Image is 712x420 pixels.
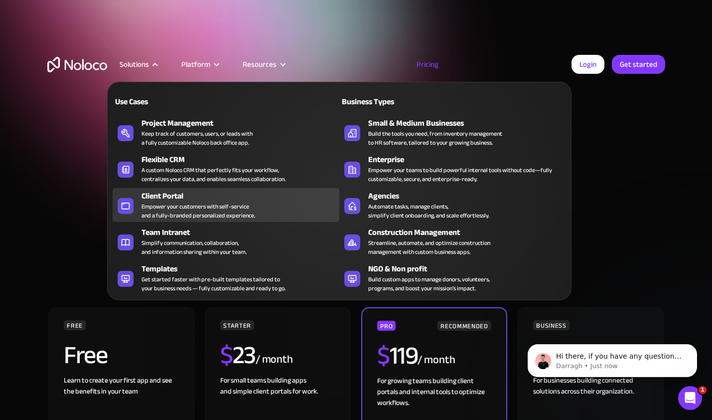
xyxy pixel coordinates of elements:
[339,224,566,258] a: Construction ManagementStreamline, automate, and optimize constructionmanagement with custom busi...
[368,226,570,238] div: Construction Management
[256,352,293,368] div: / month
[377,343,418,368] h2: 119
[418,352,455,368] div: / month
[113,96,222,108] div: Use Cases
[142,117,344,129] div: Project Management
[368,154,570,166] div: Enterprise
[113,261,339,295] a: TemplatesGet started faster with pre-built templates tailored toyour business needs — fully custo...
[368,166,561,184] div: Empower your teams to build powerful internal tools without code—fully customizable, secure, and ...
[678,386,702,410] iframe: Intercom live chat
[120,58,149,71] div: Solutions
[339,188,566,222] a: AgenciesAutomate tasks, manage clients,simplify client onboarding, and scale effortlessly.
[142,129,253,147] div: Keep track of customers, users, or leads with a fully customizable Noloco back office app.
[142,263,344,275] div: Templates
[142,190,344,202] div: Client Portal
[142,202,255,220] div: Empower your customers with self-service and a fully-branded personalized experience.
[368,275,490,293] div: Build custom apps to manage donors, volunteers, programs, and boost your mission’s impact.
[368,129,502,147] div: Build the tools you need, from inventory management to HR software, tailored to your growing busi...
[220,332,233,379] span: $
[368,238,490,256] div: Streamline, automate, and optimize construction management with custom business apps.
[142,226,344,238] div: Team Intranet
[142,154,344,166] div: Flexible CRM
[533,320,569,330] div: BUSINESS
[113,188,339,222] a: Client PortalEmpower your customers with self-serviceand a fully-branded personalized experience.
[107,68,571,300] nav: Solutions
[404,58,451,71] a: Pricing
[47,57,107,72] a: home
[64,343,107,368] h2: Free
[220,320,254,330] div: STARTER
[339,115,566,149] a: Small & Medium BusinessesBuild the tools you need, from inventory managementto HR software, tailo...
[243,58,277,71] div: Resources
[169,58,230,71] div: Platform
[47,105,665,135] h1: A plan for organizations of all sizes
[142,238,247,256] div: Simplify communication, collaboration, and information sharing within your team.
[64,320,86,330] div: FREE
[612,55,665,74] a: Get started
[368,263,570,275] div: NGO & Non profit
[113,90,339,113] a: Use Cases
[339,152,566,186] a: EnterpriseEmpower your teams to build powerful internal tools without code—fully customizable, se...
[230,58,296,71] div: Resources
[339,96,448,108] div: Business Types
[339,261,566,295] a: NGO & Non profitBuild custom apps to manage donors, volunteers,programs, and boost your mission’s...
[142,166,285,184] div: A custom Noloco CRM that perfectly fits your workflow, centralizes your data, and enables seamles...
[113,152,339,186] a: Flexible CRMA custom Noloco CRM that perfectly fits your workflow,centralizes your data, and enab...
[377,332,390,379] span: $
[113,224,339,258] a: Team IntranetSimplify communication, collaboration,and information sharing within your team.
[107,58,169,71] div: Solutions
[142,275,285,293] div: Get started faster with pre-built templates tailored to your business needs — fully customizable ...
[368,117,570,129] div: Small & Medium Businesses
[377,321,396,331] div: PRO
[339,90,566,113] a: Business Types
[513,323,712,393] iframe: Intercom notifications message
[368,190,570,202] div: Agencies
[368,202,489,220] div: Automate tasks, manage clients, simplify client onboarding, and scale effortlessly.
[437,321,491,331] div: RECOMMENDED
[181,58,210,71] div: Platform
[220,343,256,368] h2: 23
[113,115,339,149] a: Project ManagementKeep track of customers, users, or leads witha fully customizable Noloco back o...
[699,386,707,394] span: 1
[571,55,604,74] a: Login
